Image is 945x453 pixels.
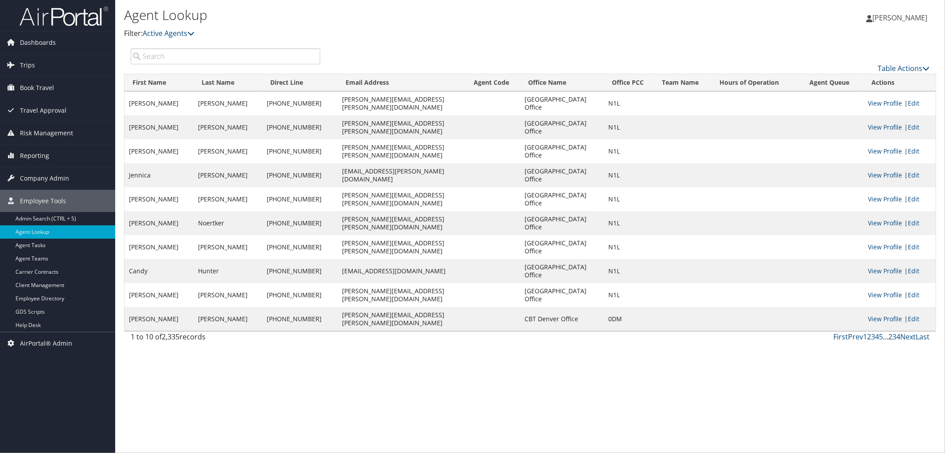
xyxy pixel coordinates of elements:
[338,235,466,259] td: [PERSON_NAME][EMAIL_ADDRESS][PERSON_NAME][DOMAIN_NAME]
[338,283,466,307] td: [PERSON_NAME][EMAIL_ADDRESS][PERSON_NAME][DOMAIN_NAME]
[871,332,875,342] a: 3
[875,332,879,342] a: 4
[908,291,919,299] a: Edit
[908,195,919,203] a: Edit
[908,147,919,155] a: Edit
[712,74,801,91] th: Hours of Operation: activate to sort column ascending
[124,28,665,39] p: Filter:
[19,6,108,27] img: airportal-logo.png
[194,259,263,283] td: Hunter
[863,115,936,139] td: |
[262,74,338,91] th: Direct Line: activate to sort column ascending
[863,74,936,91] th: Actions
[162,332,179,342] span: 2,335
[833,332,848,342] a: First
[863,307,936,331] td: |
[466,74,521,91] th: Agent Code: activate to sort column descending
[868,219,902,227] a: View Profile
[521,259,604,283] td: [GEOGRAPHIC_DATA] Office
[194,115,263,139] td: [PERSON_NAME]
[338,74,466,91] th: Email Address: activate to sort column ascending
[863,259,936,283] td: |
[262,235,338,259] td: [PHONE_NUMBER]
[124,74,194,91] th: First Name: activate to sort column ascending
[604,115,654,139] td: N1L
[521,211,604,235] td: [GEOGRAPHIC_DATA] Office
[863,91,936,115] td: |
[338,187,466,211] td: [PERSON_NAME][EMAIL_ADDRESS][PERSON_NAME][DOMAIN_NAME]
[604,139,654,163] td: N1L
[863,163,936,187] td: |
[908,171,919,179] a: Edit
[801,74,863,91] th: Agent Queue: activate to sort column ascending
[262,115,338,139] td: [PHONE_NUMBER]
[194,139,263,163] td: [PERSON_NAME]
[908,219,919,227] a: Edit
[604,307,654,331] td: 0DM
[863,283,936,307] td: |
[338,307,466,331] td: [PERSON_NAME][EMAIL_ADDRESS][PERSON_NAME][DOMAIN_NAME]
[868,99,902,107] a: View Profile
[879,332,883,342] a: 5
[20,145,49,167] span: Reporting
[194,235,263,259] td: [PERSON_NAME]
[868,291,902,299] a: View Profile
[863,139,936,163] td: |
[20,32,56,54] span: Dashboards
[863,332,867,342] a: 1
[908,267,919,275] a: Edit
[124,259,194,283] td: Candy
[20,99,66,122] span: Travel Approval
[521,163,604,187] td: [GEOGRAPHIC_DATA] Office
[521,115,604,139] td: [GEOGRAPHIC_DATA] Office
[521,307,604,331] td: CBT Denver Office
[20,77,54,99] span: Book Travel
[20,332,72,355] span: AirPortal® Admin
[908,243,919,251] a: Edit
[131,48,320,64] input: Search
[338,91,466,115] td: [PERSON_NAME][EMAIL_ADDRESS][PERSON_NAME][DOMAIN_NAME]
[20,167,69,189] span: Company Admin
[194,187,263,211] td: [PERSON_NAME]
[194,283,263,307] td: [PERSON_NAME]
[604,211,654,235] td: N1L
[262,91,338,115] td: [PHONE_NUMBER]
[878,63,929,73] a: Table Actions
[194,211,263,235] td: Noertker
[124,283,194,307] td: [PERSON_NAME]
[338,139,466,163] td: [PERSON_NAME][EMAIL_ADDRESS][PERSON_NAME][DOMAIN_NAME]
[863,187,936,211] td: |
[521,283,604,307] td: [GEOGRAPHIC_DATA] Office
[124,139,194,163] td: [PERSON_NAME]
[604,187,654,211] td: N1L
[262,307,338,331] td: [PHONE_NUMBER]
[908,123,919,131] a: Edit
[124,211,194,235] td: [PERSON_NAME]
[604,74,654,91] th: Office PCC: activate to sort column ascending
[521,139,604,163] td: [GEOGRAPHIC_DATA] Office
[848,332,863,342] a: Prev
[863,211,936,235] td: |
[194,163,263,187] td: [PERSON_NAME]
[194,307,263,331] td: [PERSON_NAME]
[262,139,338,163] td: [PHONE_NUMBER]
[20,54,35,76] span: Trips
[124,6,665,24] h1: Agent Lookup
[604,91,654,115] td: N1L
[124,115,194,139] td: [PERSON_NAME]
[124,235,194,259] td: [PERSON_NAME]
[124,307,194,331] td: [PERSON_NAME]
[868,195,902,203] a: View Profile
[654,74,712,91] th: Team Name: activate to sort column ascending
[194,74,263,91] th: Last Name: activate to sort column ascending
[604,259,654,283] td: N1L
[908,315,919,323] a: Edit
[262,283,338,307] td: [PHONE_NUMBER]
[521,91,604,115] td: [GEOGRAPHIC_DATA] Office
[521,74,604,91] th: Office Name: activate to sort column ascending
[868,267,902,275] a: View Profile
[521,187,604,211] td: [GEOGRAPHIC_DATA] Office
[604,283,654,307] td: N1L
[262,211,338,235] td: [PHONE_NUMBER]
[338,163,466,187] td: [EMAIL_ADDRESS][PERSON_NAME][DOMAIN_NAME]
